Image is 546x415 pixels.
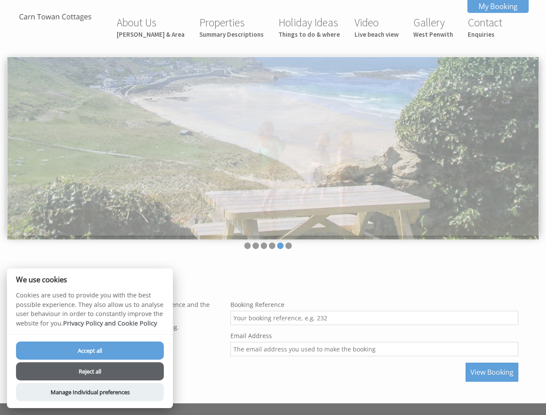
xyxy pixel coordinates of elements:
[199,30,264,38] small: Summary Descriptions
[7,275,173,284] h2: We use cookies
[16,383,164,401] button: Manage Individual preferences
[7,290,173,334] p: Cookies are used to provide you with the best possible experience. They also allow us to analyse ...
[230,342,518,356] input: The email address you used to make the booking
[63,319,157,327] a: Privacy Policy and Cookie Policy
[413,30,453,38] small: West Penwith
[278,16,340,38] a: Holiday IdeasThings to do & where
[470,367,514,377] span: View Booking
[17,276,518,293] h1: View Booking
[199,16,264,38] a: PropertiesSummary Descriptions
[16,342,164,360] button: Accept all
[354,16,399,38] a: VideoLive beach view
[413,16,453,38] a: GalleryWest Penwith
[468,16,502,38] a: ContactEnquiries
[117,16,185,38] a: About Us[PERSON_NAME] & Area
[16,362,164,380] button: Reject all
[230,300,518,309] label: Booking Reference
[468,30,502,38] small: Enquiries
[354,30,399,38] small: Live beach view
[278,30,340,38] small: Things to do & where
[117,30,185,38] small: [PERSON_NAME] & Area
[230,332,518,340] label: Email Address
[12,12,99,23] img: Carn Towan
[466,363,518,382] button: View Booking
[230,311,518,325] input: Your booking reference, e.g. 232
